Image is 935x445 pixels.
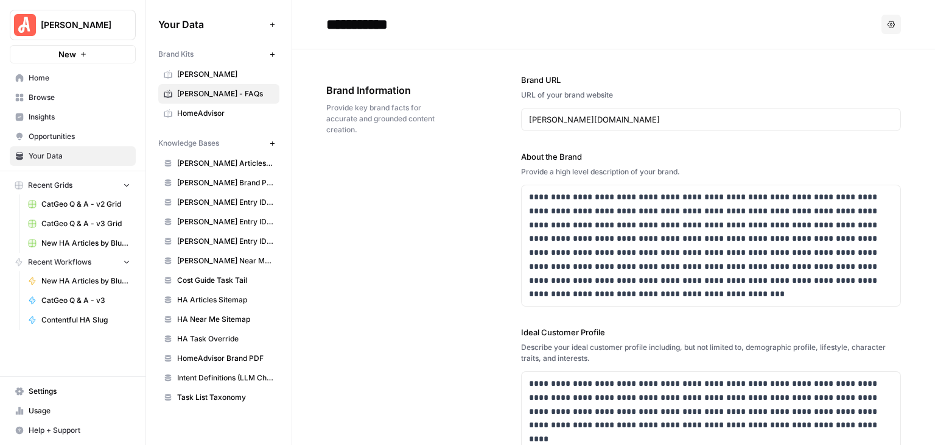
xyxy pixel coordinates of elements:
[158,49,194,60] span: Brand Kits
[41,19,114,31] span: [PERSON_NAME]
[521,151,901,163] label: About the Brand
[177,275,274,286] span: Cost Guide Task Tail
[10,45,136,63] button: New
[177,392,274,403] span: Task List Taxonomy
[177,216,274,227] span: [PERSON_NAME] Entry IDs: Questions
[41,295,130,306] span: CatGeo Q & A - v3
[158,271,279,290] a: Cost Guide Task Tail
[177,236,274,247] span: [PERSON_NAME] Entry IDs: Unified Task
[177,69,274,80] span: [PERSON_NAME]
[10,107,136,127] a: Insights
[177,108,274,119] span: HomeAdvisor
[158,349,279,368] a: HomeAdvisor Brand PDF
[28,180,72,191] span: Recent Grids
[10,127,136,146] a: Opportunities
[521,326,901,338] label: Ideal Customer Profile
[10,401,136,421] a: Usage
[177,314,274,325] span: HA Near Me Sitemap
[14,14,36,36] img: Angi Logo
[10,88,136,107] a: Browse
[158,173,279,193] a: [PERSON_NAME] Brand PDF
[29,73,130,84] span: Home
[177,197,274,208] span: [PERSON_NAME] Entry IDs: Location
[177,333,274,344] span: HA Task Override
[521,74,901,86] label: Brand URL
[29,112,130,123] span: Insights
[158,232,279,251] a: [PERSON_NAME] Entry IDs: Unified Task
[10,10,136,40] button: Workspace: Angi
[158,84,279,104] a: [PERSON_NAME] - FAQs
[28,257,91,268] span: Recent Workflows
[23,291,136,310] a: CatGeo Q & A - v3
[23,271,136,291] a: New HA Articles by Blueprint
[158,368,279,388] a: Intent Definitions (LLM Chatbot)
[41,276,130,287] span: New HA Articles by Blueprint
[158,310,279,329] a: HA Near Me Sitemap
[41,315,130,326] span: Contentful HA Slug
[158,65,279,84] a: [PERSON_NAME]
[158,251,279,271] a: [PERSON_NAME] Near Me Sitemap
[177,88,274,99] span: [PERSON_NAME] - FAQs
[529,113,893,126] input: www.sundaysoccer.com
[158,388,279,407] a: Task List Taxonomy
[23,214,136,233] a: CatGeo Q & A - v3 Grid
[158,17,265,32] span: Your Data
[177,255,274,266] span: [PERSON_NAME] Near Me Sitemap
[177,372,274,383] span: Intent Definitions (LLM Chatbot)
[29,151,130,162] span: Your Data
[10,68,136,88] a: Home
[10,176,136,194] button: Recent Grids
[158,104,279,123] a: HomeAdvisor
[521,166,901,177] div: Provide a high level description of your brand.
[326,83,453,98] span: Brand Information
[158,154,279,173] a: [PERSON_NAME] Articles Sitemaps
[10,421,136,440] button: Help + Support
[10,382,136,401] a: Settings
[177,177,274,188] span: [PERSON_NAME] Brand PDF
[29,405,130,416] span: Usage
[177,353,274,364] span: HomeAdvisor Brand PDF
[29,131,130,142] span: Opportunities
[158,329,279,349] a: HA Task Override
[521,342,901,364] div: Describe your ideal customer profile including, but not limited to, demographic profile, lifestyl...
[10,253,136,271] button: Recent Workflows
[29,386,130,397] span: Settings
[23,310,136,330] a: Contentful HA Slug
[29,92,130,103] span: Browse
[158,290,279,310] a: HA Articles Sitemap
[158,193,279,212] a: [PERSON_NAME] Entry IDs: Location
[58,48,76,60] span: New
[177,158,274,169] span: [PERSON_NAME] Articles Sitemaps
[326,102,453,135] span: Provide key brand facts for accurate and grounded content creation.
[41,218,130,229] span: CatGeo Q & A - v3 Grid
[23,233,136,253] a: New HA Articles by Blueprint Grid
[177,294,274,305] span: HA Articles Sitemap
[158,212,279,232] a: [PERSON_NAME] Entry IDs: Questions
[10,146,136,166] a: Your Data
[29,425,130,436] span: Help + Support
[158,138,219,149] span: Knowledge Bases
[41,238,130,249] span: New HA Articles by Blueprint Grid
[23,194,136,214] a: CatGeo Q & A - v2 Grid
[41,199,130,210] span: CatGeo Q & A - v2 Grid
[521,90,901,101] div: URL of your brand website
